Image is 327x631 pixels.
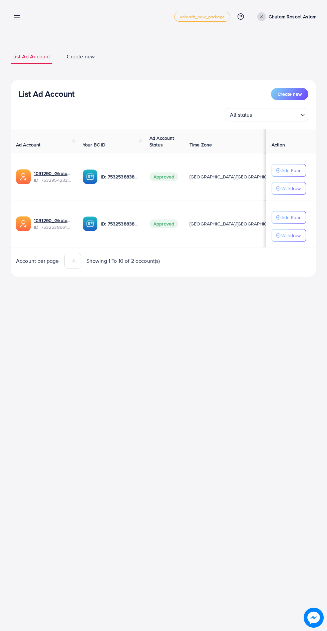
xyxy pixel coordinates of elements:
[272,211,306,224] button: Add Fund
[16,169,31,184] img: ic-ads-acc.e4c84228.svg
[255,12,316,21] a: Ghulam Rasool Aslam
[304,608,324,628] img: image
[83,169,97,184] img: ic-ba-acc.ded83a64.svg
[34,170,72,177] a: 1031290_Ghulam Rasool Aslam 2_1753902599199
[83,141,106,148] span: Your BC ID
[101,220,139,228] p: ID: 7532538838637019152
[281,166,302,174] p: Add Fund
[269,13,316,21] p: Ghulam Rasool Aslam
[281,231,301,239] p: Withdraw
[149,219,178,228] span: Approved
[272,141,285,148] span: Action
[190,220,282,227] span: [GEOGRAPHIC_DATA]/[GEOGRAPHIC_DATA]
[67,53,95,60] span: Create new
[190,141,212,148] span: Time Zone
[86,257,160,265] span: Showing 1 To 10 of 2 account(s)
[229,110,254,120] span: All status
[34,177,72,183] span: ID: 7532954232266326017
[149,172,178,181] span: Approved
[34,224,72,230] span: ID: 7532538961244635153
[254,109,298,120] input: Search for option
[281,184,301,192] p: Withdraw
[34,217,72,231] div: <span class='underline'>1031290_Ghulam Rasool Aslam_1753805901568</span></br>7532538961244635153
[190,173,282,180] span: [GEOGRAPHIC_DATA]/[GEOGRAPHIC_DATA]
[101,173,139,181] p: ID: 7532538838637019152
[12,53,50,60] span: List Ad Account
[83,216,97,231] img: ic-ba-acc.ded83a64.svg
[19,89,74,99] h3: List Ad Account
[278,91,302,97] span: Create new
[271,88,308,100] button: Create new
[272,182,306,195] button: Withdraw
[16,216,31,231] img: ic-ads-acc.e4c84228.svg
[272,229,306,242] button: Withdraw
[34,217,72,224] a: 1031290_Ghulam Rasool Aslam_1753805901568
[272,164,306,177] button: Add Fund
[16,141,41,148] span: Ad Account
[225,108,308,121] div: Search for option
[149,135,174,148] span: Ad Account Status
[281,213,302,221] p: Add Fund
[34,170,72,184] div: <span class='underline'>1031290_Ghulam Rasool Aslam 2_1753902599199</span></br>7532954232266326017
[174,12,230,22] a: adreach_new_package
[16,257,59,265] span: Account per page
[180,15,225,19] span: adreach_new_package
